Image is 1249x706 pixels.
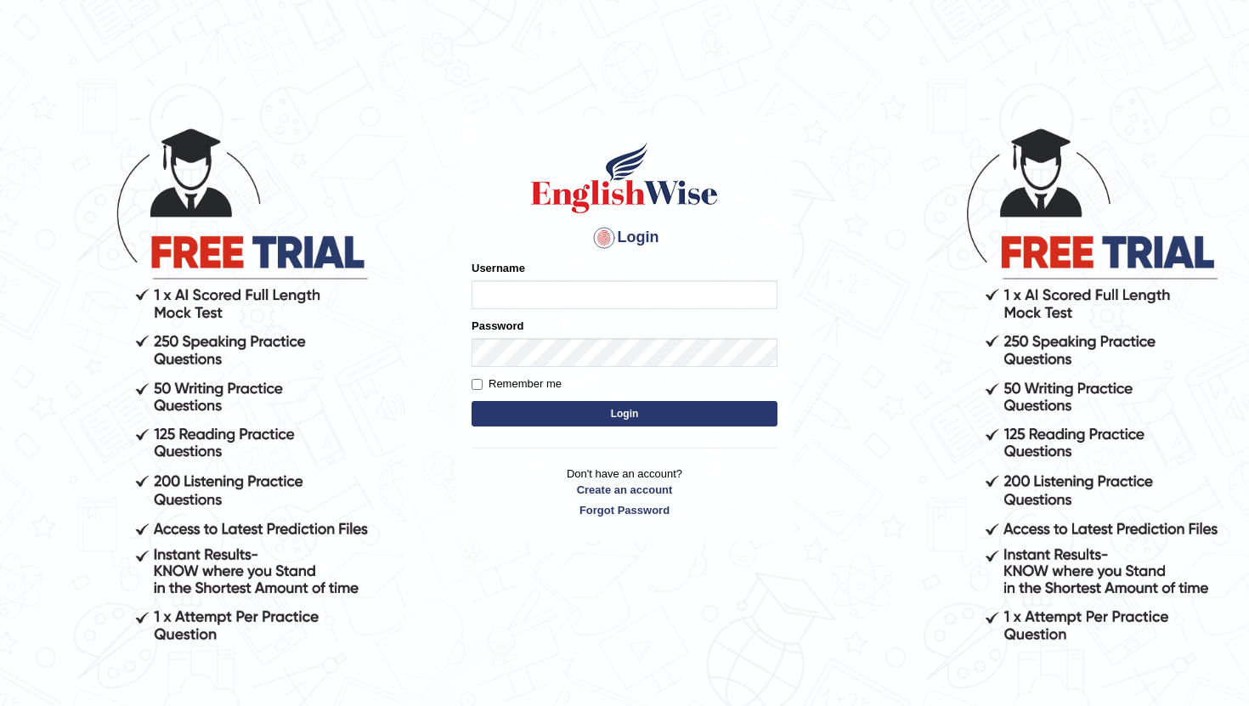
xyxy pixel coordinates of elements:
[472,376,562,393] label: Remember me
[472,502,777,518] a: Forgot Password
[472,260,525,276] label: Username
[528,139,721,216] img: Logo of English Wise sign in for intelligent practice with AI
[472,224,777,251] h4: Login
[472,401,777,426] button: Login
[472,379,483,390] input: Remember me
[472,466,777,518] p: Don't have an account?
[472,318,523,334] label: Password
[472,482,777,498] a: Create an account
